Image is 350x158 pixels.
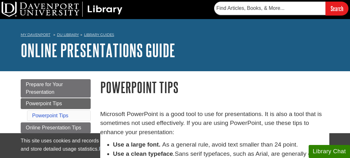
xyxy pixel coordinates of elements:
strong: Use a clean typeface [113,150,173,157]
h1: Powerpoint Tips [100,79,329,95]
img: DU Library [2,2,122,17]
input: Find Articles, Books, & More... [214,2,325,15]
a: Powerpoint Tips [21,98,91,109]
div: Guide Page Menu [21,79,91,133]
a: Library Guides [84,32,114,37]
input: Search [325,2,348,15]
form: Searches DU Library's articles, books, and more [214,2,348,15]
a: Online Presentations Guide [21,40,175,60]
a: Prepare for Your Presentation [21,79,91,98]
p: Microsoft PowerPoint is a good tool to use for presentations. It is also a tool that is sometimes... [100,110,329,137]
em: . [173,150,175,157]
strong: Use a large font. [113,141,160,148]
a: Online Presentation Tips [21,122,91,133]
a: Powerpoint Tips [32,113,68,118]
button: Library Chat [309,145,350,158]
span: Powerpoint Tips [26,101,62,106]
span: Online Presentation Tips [26,125,81,130]
a: DU Library [57,32,79,37]
nav: breadcrumb [21,31,329,41]
a: My Davenport [21,32,50,38]
li: As a general rule, avoid text smaller than 24 point. [113,140,329,149]
span: Prepare for Your Presentation [26,82,63,95]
